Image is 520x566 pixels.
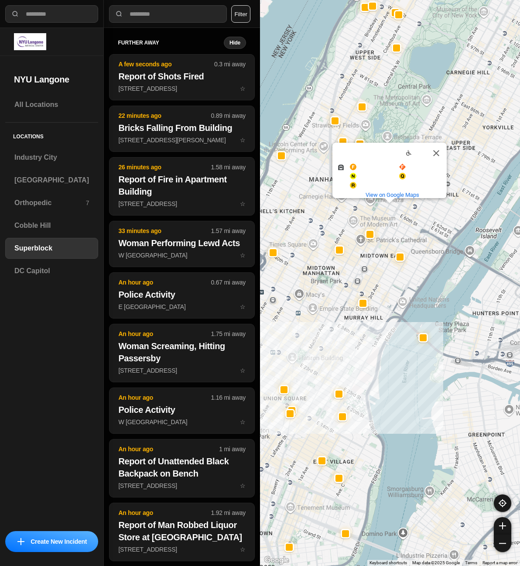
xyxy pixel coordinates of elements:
button: An hour ago1.16 mi awayPolice ActivityW [GEOGRAPHIC_DATA]star [109,388,255,434]
button: An hour ago1.75 mi awayWoman Screaming, Hitting Passersby[STREET_ADDRESS]star [109,324,255,382]
button: Filter [231,5,250,23]
p: 0.3 mi away [214,60,246,69]
p: A few seconds ago [118,60,214,69]
span: star [240,85,246,92]
h3: All Locations [14,99,89,110]
p: [STREET_ADDRESS] [118,199,246,208]
a: Open this area in Google Maps (opens a new window) [262,555,291,566]
button: An hour ago1 mi awayReport of Unattended Black Backpack on Bench[STREET_ADDRESS]star [109,439,255,497]
h2: Bricks Falling From Building [118,122,246,134]
p: 26 minutes ago [118,163,211,172]
p: An hour ago [118,329,211,338]
h3: [GEOGRAPHIC_DATA] [14,175,89,185]
h2: Report of Shots Fired [118,70,246,82]
a: [GEOGRAPHIC_DATA] [5,170,98,191]
img: Q Line [399,173,406,179]
a: Report a map error [482,560,517,565]
h3: DC Capitol [14,266,89,276]
img: icon [17,538,24,545]
h3: Industry City [14,152,89,163]
span: Lexington Av/63 St [352,150,404,157]
p: 22 minutes ago [118,111,211,120]
a: All Locations [5,94,98,115]
p: An hour ago [118,393,211,402]
a: An hour ago1.75 mi awayWoman Screaming, Hitting Passersby[STREET_ADDRESS]star [109,367,255,374]
span: star [240,418,246,425]
a: Superblock [5,238,98,259]
span: star [240,303,246,310]
p: 7 [86,199,89,207]
p: 1.57 mi away [211,226,246,235]
a: DC Capitol [5,261,98,281]
a: An hour ago1.16 mi awayPolice ActivityW [GEOGRAPHIC_DATA]star [109,418,255,425]
button: 33 minutes ago1.57 mi awayWoman Performing Lewd ActsW [GEOGRAPHIC_DATA]star [109,221,255,267]
p: An hour ago [118,445,219,453]
h3: Orthopedic [14,198,86,208]
p: An hour ago [118,278,211,287]
a: Terms (opens in new tab) [465,560,477,565]
p: W [GEOGRAPHIC_DATA] [118,251,246,260]
img: Subway [338,164,344,171]
p: E [GEOGRAPHIC_DATA] [118,302,246,311]
h3: Superblock [14,243,89,254]
h2: Report of Fire in Apartment Building [118,173,246,198]
button: A few seconds ago0.3 mi awayReport of Shots Fired[STREET_ADDRESS]star [109,54,255,100]
h2: Police Activity [118,288,246,301]
p: [STREET_ADDRESS] [118,366,246,375]
span: star [240,546,246,553]
small: Hide [229,39,240,46]
a: A few seconds ago0.3 mi awayReport of Shots Fired[STREET_ADDRESS]star [109,85,255,92]
button: zoom-in [494,517,511,535]
p: [STREET_ADDRESS] [118,545,246,554]
h2: Woman Performing Lewd Acts [118,237,246,249]
h2: Report of Unattended Black Backpack on Bench [118,455,246,480]
p: 0.89 mi away [211,111,246,120]
button: 26 minutes ago1.58 mi awayReport of Fire in Apartment Building[STREET_ADDRESS]star [109,157,255,216]
img: R Line [350,182,356,189]
p: 1.58 mi away [211,163,246,172]
p: W [GEOGRAPHIC_DATA] [118,418,246,426]
a: An hour ago1 mi awayReport of Unattended Black Backpack on Bench[STREET_ADDRESS]star [109,482,255,489]
a: View on Google Maps [366,192,419,198]
img: search [115,10,123,18]
p: Create New Incident [31,537,87,546]
img: logo [14,33,46,50]
a: An hour ago1.92 mi awayReport of Man Robbed Liquor Store at [GEOGRAPHIC_DATA][STREET_ADDRESS]star [109,545,255,553]
span: Map data ©2025 Google [412,560,460,565]
button: recenter [494,494,511,512]
img: Google [262,555,291,566]
p: An hour ago [118,508,211,517]
img: F Line [350,164,356,170]
img: recenter [499,499,506,507]
span: star [240,137,246,144]
a: 33 minutes ago1.57 mi awayWoman Performing Lewd ActsW [GEOGRAPHIC_DATA]star [109,251,255,259]
a: Industry City [5,147,98,168]
p: 1.75 mi away [211,329,246,338]
img: zoom-out [499,540,506,547]
a: 22 minutes ago0.89 mi awayBricks Falling From Building[STREET_ADDRESS][PERSON_NAME]star [109,136,255,144]
p: [STREET_ADDRESS] [118,481,246,490]
p: [STREET_ADDRESS] [118,84,246,93]
p: [STREET_ADDRESS][PERSON_NAME] [118,136,246,144]
h5: Locations [5,123,98,147]
span: star [240,252,246,259]
span: star [240,482,246,489]
button: 22 minutes ago0.89 mi awayBricks Falling From Building[STREET_ADDRESS][PERSON_NAME]star [109,106,255,152]
a: Cobble Hill [5,215,98,236]
button: Keyboard shortcuts [369,560,407,566]
h2: Woman Screaming, Hitting Passersby [118,340,246,364]
img: N Line [350,173,356,179]
button: iconCreate New Incident [5,531,98,552]
h5: further away [118,39,224,46]
button: zoom-out [494,535,511,552]
h2: NYU Langone [14,73,89,86]
h3: Cobble Hill [14,220,89,231]
h2: Police Activity [118,404,246,416]
p: 33 minutes ago [118,226,211,235]
button: Close [426,143,447,164]
img: zoom-in [499,522,506,529]
p: 1.92 mi away [211,508,246,517]
div: Station is accessible [406,150,411,156]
